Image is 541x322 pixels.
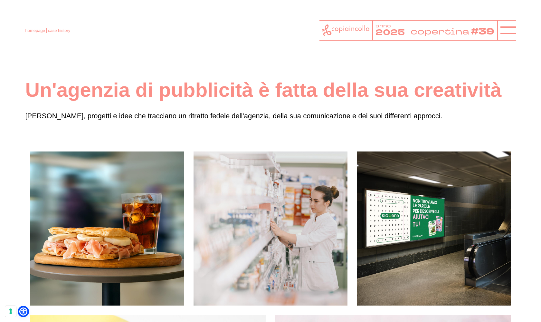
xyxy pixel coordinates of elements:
[375,23,391,29] tspan: anno
[25,28,45,33] a: homepage
[48,28,70,33] span: case history
[25,110,516,122] p: [PERSON_NAME], progetti e idee che tracciano un ritratto fedele dell'agenzia, della sua comunicaz...
[470,25,494,38] tspan: #39
[19,307,27,316] a: Apri il menu di accessibilità
[411,26,469,37] tspan: copertina
[5,306,16,317] button: Le tue preferenze relative al consenso per le tecnologie di tracciamento
[25,77,516,102] h1: Un'agenzia di pubblicità è fatta della sua creatività
[375,27,404,38] tspan: 2025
